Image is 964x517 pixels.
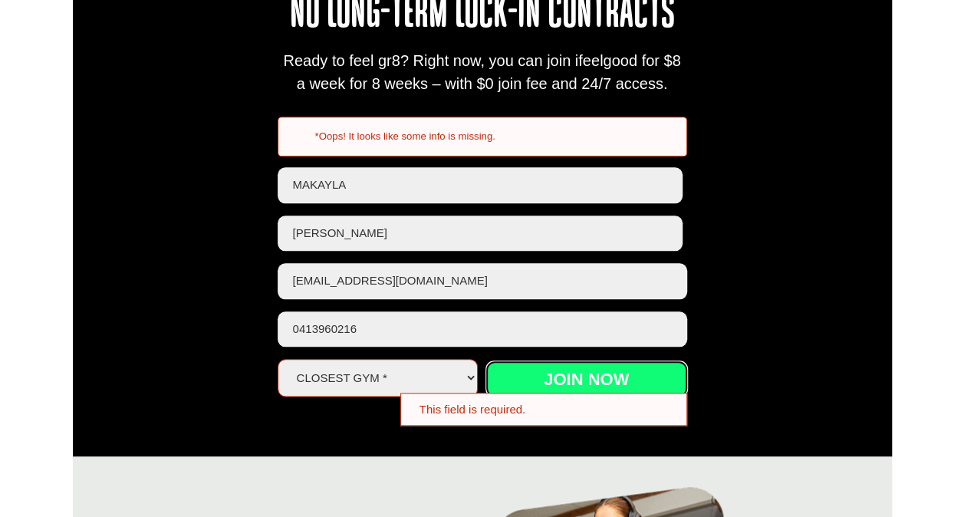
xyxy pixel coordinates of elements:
div: Ready to feel gr8? Right now, you can join ifeelgood for $8 a week for 8 weeks – with $0 join fee... [278,49,687,95]
input: Email * [278,263,687,299]
input: Last name * [278,216,683,252]
input: Join now [486,361,687,397]
h2: *Oops! It looks like some info is missing. [315,130,674,143]
input: Phone * [278,311,687,347]
input: First name * [278,167,683,203]
div: This field is required. [400,393,687,426]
